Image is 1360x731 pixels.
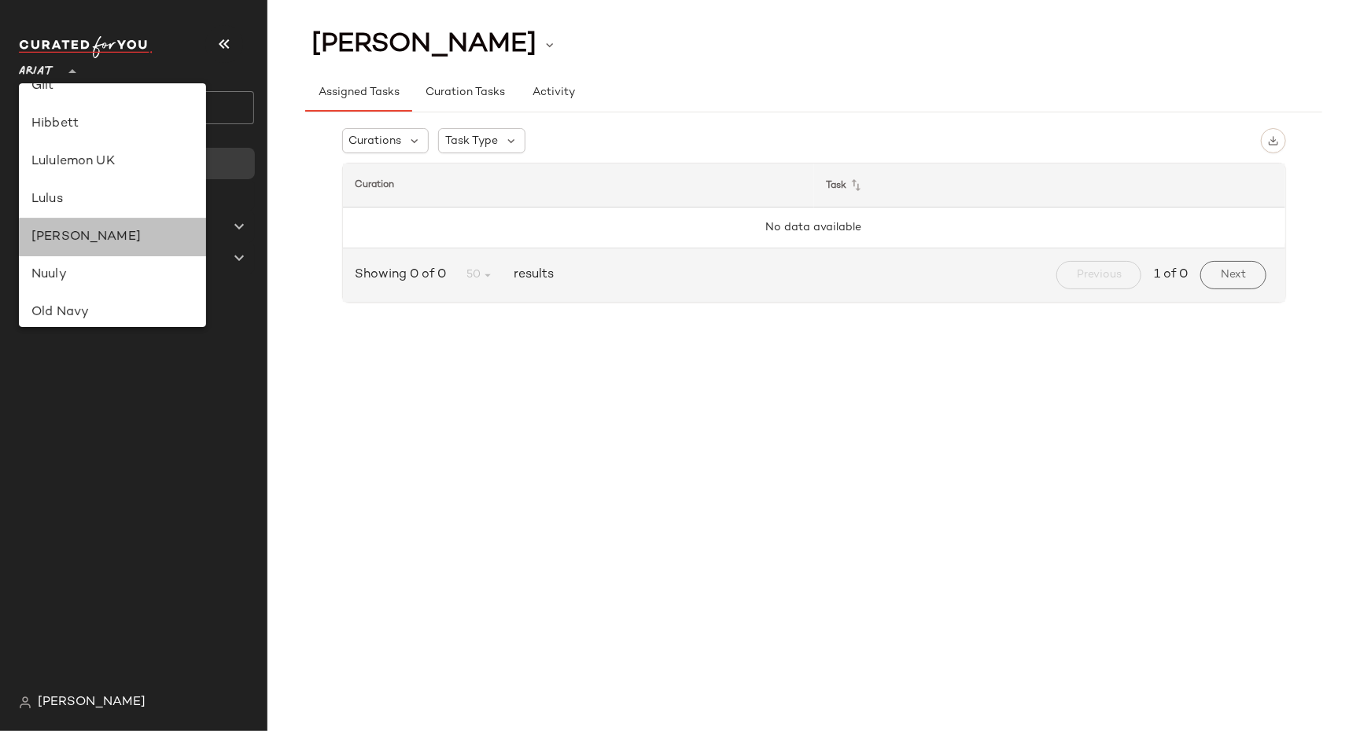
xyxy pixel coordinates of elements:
span: Activity [532,86,575,99]
div: Gilt [31,77,193,96]
div: Nuuly [31,266,193,285]
div: Old Navy [31,303,193,322]
span: [PERSON_NAME] [38,693,146,712]
span: results [507,266,554,285]
span: Task Type [445,133,498,149]
button: Next [1200,261,1266,289]
td: No data available [343,208,1285,248]
div: Lululemon UK [31,152,193,171]
div: [PERSON_NAME] [31,228,193,247]
span: Next [1220,269,1246,281]
span: Curations [349,133,402,149]
img: cfy_white_logo.C9jOOHJF.svg [19,36,153,58]
span: Ariat [19,53,53,82]
div: undefined-list [19,83,206,327]
span: Curation Tasks [425,86,505,99]
img: svg%3e [19,696,31,709]
div: Lulus [31,190,193,209]
div: Hibbett [31,115,193,134]
th: Task [814,163,1285,208]
img: svg%3e [1268,135,1279,146]
span: Showing 0 of 0 [356,266,453,285]
span: 1 of 0 [1154,266,1188,285]
span: [PERSON_NAME] [311,30,536,60]
th: Curation [343,163,814,208]
span: Assigned Tasks [318,86,400,99]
